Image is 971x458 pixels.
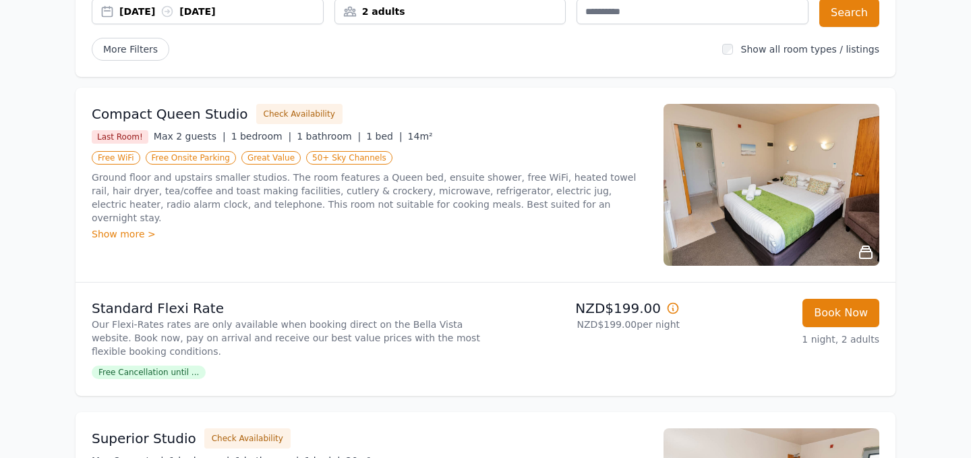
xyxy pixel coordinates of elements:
span: 50+ Sky Channels [306,151,392,165]
div: 2 adults [335,5,566,18]
span: Last Room! [92,130,148,144]
h3: Compact Queen Studio [92,105,248,123]
button: Check Availability [204,428,291,449]
span: Free WiFi [92,151,140,165]
span: Great Value [241,151,301,165]
div: [DATE] [DATE] [119,5,323,18]
span: 1 bedroom | [231,131,292,142]
button: Book Now [802,299,879,327]
span: More Filters [92,38,169,61]
span: Free Cancellation until ... [92,366,206,379]
span: 1 bed | [366,131,402,142]
p: Our Flexi-Rates rates are only available when booking direct on the Bella Vista website. Book now... [92,318,480,358]
button: Check Availability [256,104,343,124]
p: Standard Flexi Rate [92,299,480,318]
span: 14m² [408,131,433,142]
span: Max 2 guests | [154,131,226,142]
span: 1 bathroom | [297,131,361,142]
h3: Superior Studio [92,429,196,448]
span: Free Onsite Parking [146,151,236,165]
p: NZD$199.00 [491,299,680,318]
label: Show all room types / listings [741,44,879,55]
p: Ground floor and upstairs smaller studios. The room features a Queen bed, ensuite shower, free Wi... [92,171,647,225]
p: 1 night, 2 adults [690,333,879,346]
div: Show more > [92,227,647,241]
p: NZD$199.00 per night [491,318,680,331]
